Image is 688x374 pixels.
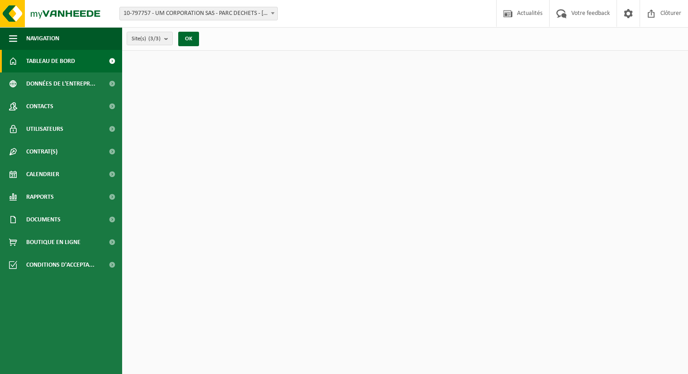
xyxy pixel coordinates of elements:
span: Calendrier [26,163,59,186]
span: Contrat(s) [26,140,57,163]
span: Tableau de bord [26,50,75,72]
span: Site(s) [132,32,161,46]
span: Documents [26,208,61,231]
span: Navigation [26,27,59,50]
span: Conditions d'accepta... [26,254,95,276]
span: Utilisateurs [26,118,63,140]
span: 10-797757 - UM CORPORATION SAS - PARC DECHETS - BIACHE ST VAAST [120,7,277,20]
button: OK [178,32,199,46]
span: 10-797757 - UM CORPORATION SAS - PARC DECHETS - BIACHE ST VAAST [119,7,278,20]
span: Boutique en ligne [26,231,81,254]
count: (3/3) [148,36,161,42]
span: Rapports [26,186,54,208]
button: Site(s)(3/3) [127,32,173,45]
span: Données de l'entrepr... [26,72,95,95]
iframe: chat widget [5,354,151,374]
span: Contacts [26,95,53,118]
